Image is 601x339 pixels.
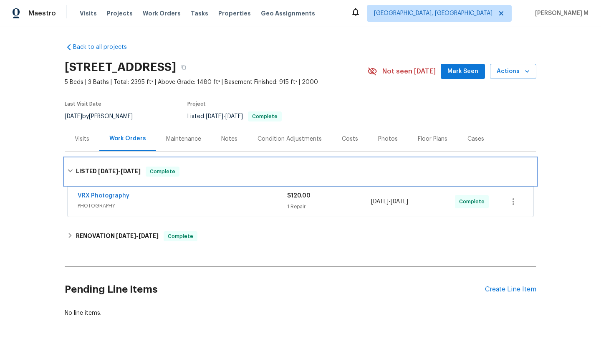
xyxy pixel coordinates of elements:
span: PHOTOGRAPHY [78,202,287,210]
span: [DATE] [121,168,141,174]
span: Visits [80,9,97,18]
span: Tasks [191,10,208,16]
div: Create Line Item [485,286,536,293]
span: Not seen [DATE] [382,67,436,76]
div: Floor Plans [418,135,447,143]
span: - [116,233,159,239]
span: Work Orders [143,9,181,18]
h6: RENOVATION [76,231,159,241]
span: [DATE] [116,233,136,239]
div: Cases [467,135,484,143]
span: Complete [146,167,179,176]
span: - [98,168,141,174]
span: [DATE] [65,114,82,119]
a: Back to all projects [65,43,145,51]
h2: [STREET_ADDRESS] [65,63,176,71]
span: $120.00 [287,193,311,199]
span: [DATE] [98,168,118,174]
span: - [371,197,408,206]
span: [DATE] [391,199,408,205]
span: Listed [187,114,282,119]
button: Copy Address [176,60,191,75]
div: 1 Repair [287,202,371,211]
span: Projects [107,9,133,18]
span: Complete [249,114,281,119]
span: [GEOGRAPHIC_DATA], [GEOGRAPHIC_DATA] [374,9,492,18]
span: Complete [459,197,488,206]
span: Last Visit Date [65,101,101,106]
div: RENOVATION [DATE]-[DATE]Complete [65,226,536,246]
div: Work Orders [109,134,146,143]
a: VRX Photography [78,193,129,199]
div: by [PERSON_NAME] [65,111,143,121]
span: Mark Seen [447,66,478,77]
span: Actions [497,66,530,77]
div: Maintenance [166,135,201,143]
span: Properties [218,9,251,18]
span: [DATE] [206,114,223,119]
span: 5 Beds | 3 Baths | Total: 2395 ft² | Above Grade: 1480 ft² | Basement Finished: 915 ft² | 2000 [65,78,367,86]
h2: Pending Line Items [65,270,485,309]
button: Actions [490,64,536,79]
span: [DATE] [139,233,159,239]
div: Photos [378,135,398,143]
span: [DATE] [371,199,389,205]
span: Project [187,101,206,106]
span: Complete [164,232,197,240]
h6: LISTED [76,167,141,177]
button: Mark Seen [441,64,485,79]
span: [DATE] [225,114,243,119]
span: Maestro [28,9,56,18]
div: Notes [221,135,237,143]
span: Geo Assignments [261,9,315,18]
div: Costs [342,135,358,143]
span: - [206,114,243,119]
div: Condition Adjustments [258,135,322,143]
div: No line items. [65,309,536,317]
div: Visits [75,135,89,143]
span: [PERSON_NAME] M [532,9,588,18]
div: LISTED [DATE]-[DATE]Complete [65,158,536,185]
